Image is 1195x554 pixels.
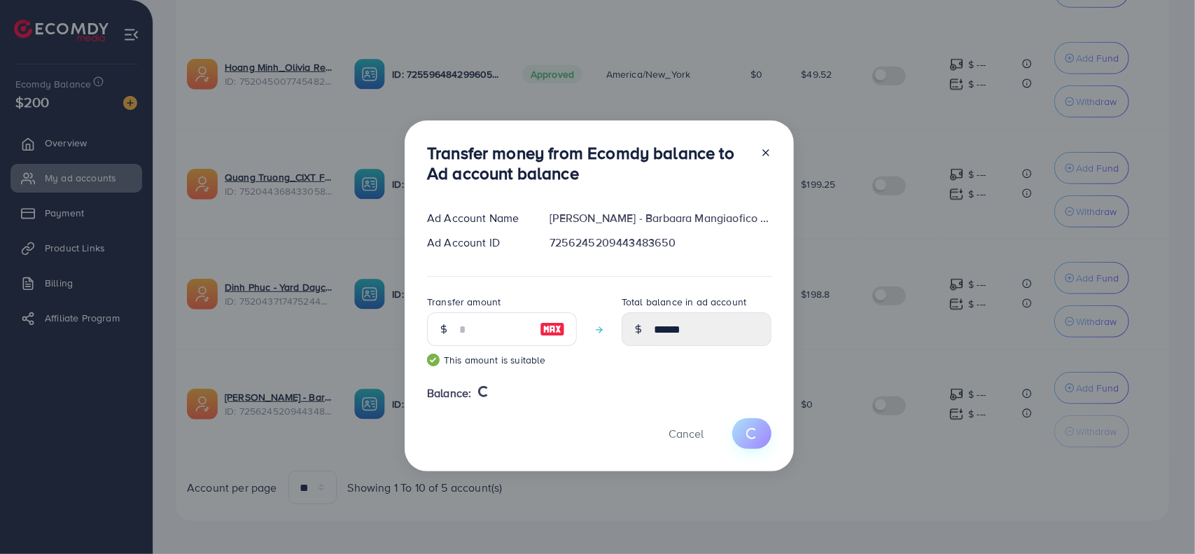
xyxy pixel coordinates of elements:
[651,418,721,448] button: Cancel
[1135,491,1184,543] iframe: Chat
[427,295,501,309] label: Transfer amount
[427,354,440,366] img: guide
[540,321,565,338] img: image
[622,295,746,309] label: Total balance in ad account
[669,426,704,441] span: Cancel
[427,143,749,183] h3: Transfer money from Ecomdy balance to Ad account balance
[427,385,471,401] span: Balance:
[538,210,783,226] div: [PERSON_NAME] - Barbaara Mangiaofico Shop
[427,353,577,367] small: This amount is suitable
[538,235,783,251] div: 7256245209443483650
[416,235,538,251] div: Ad Account ID
[416,210,538,226] div: Ad Account Name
